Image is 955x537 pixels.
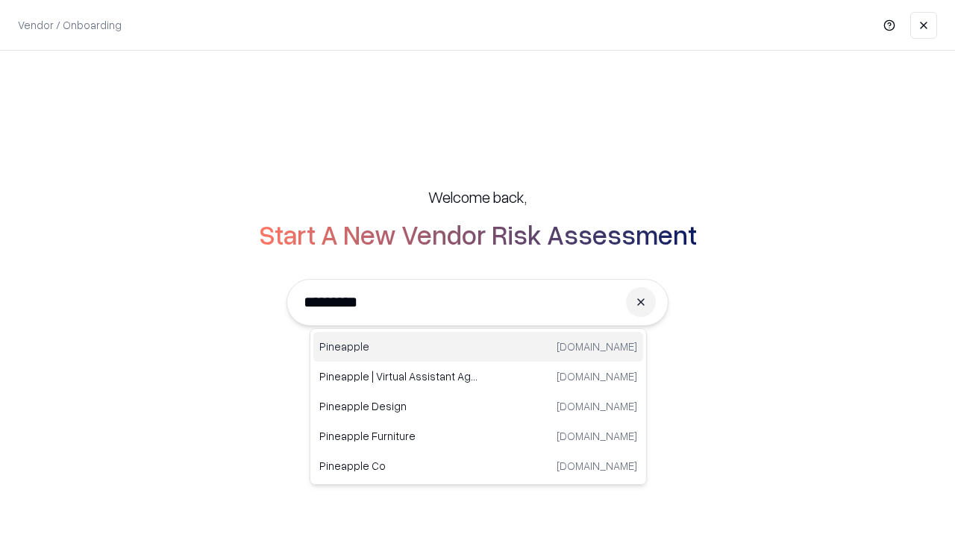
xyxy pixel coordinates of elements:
p: [DOMAIN_NAME] [557,428,637,444]
p: Pineapple Design [319,398,478,414]
p: [DOMAIN_NAME] [557,398,637,414]
p: Vendor / Onboarding [18,17,122,33]
p: [DOMAIN_NAME] [557,458,637,474]
p: [DOMAIN_NAME] [557,339,637,354]
p: Pineapple [319,339,478,354]
p: [DOMAIN_NAME] [557,368,637,384]
h5: Welcome back, [428,186,527,207]
h2: Start A New Vendor Risk Assessment [259,219,697,249]
p: Pineapple | Virtual Assistant Agency [319,368,478,384]
p: Pineapple Furniture [319,428,478,444]
div: Suggestions [310,328,647,485]
p: Pineapple Co [319,458,478,474]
